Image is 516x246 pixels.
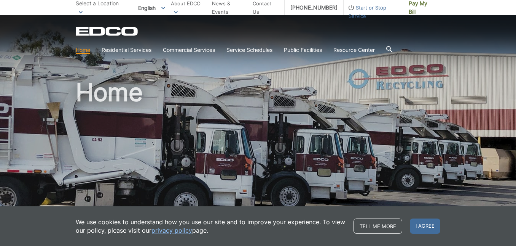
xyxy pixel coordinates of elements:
[132,2,171,14] span: English
[151,226,192,235] a: privacy policy
[163,46,215,54] a: Commercial Services
[76,218,346,235] p: We use cookies to understand how you use our site and to improve your experience. To view our pol...
[410,219,440,234] span: I agree
[102,46,151,54] a: Residential Services
[76,27,139,36] a: EDCD logo. Return to the homepage.
[333,46,375,54] a: Resource Center
[284,46,322,54] a: Public Facilities
[226,46,272,54] a: Service Schedules
[354,219,402,234] a: Tell me more
[76,46,90,54] a: Home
